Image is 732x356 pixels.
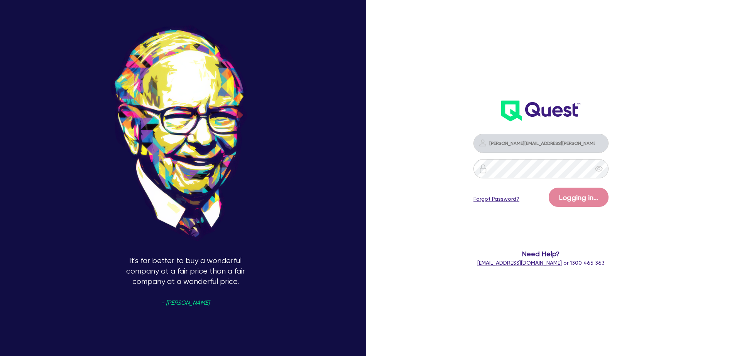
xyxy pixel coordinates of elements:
[477,260,605,266] span: or 1300 465 363
[549,188,609,207] button: Logging in...
[478,138,487,148] img: icon-password
[473,134,609,153] input: Email address
[473,195,519,203] a: Forgot Password?
[478,164,488,173] img: icon-password
[443,249,639,259] span: Need Help?
[501,101,580,121] img: wH2k97JdezQIQAAAABJRU5ErkJggg==
[477,260,562,266] a: [EMAIL_ADDRESS][DOMAIN_NAME]
[595,165,603,173] span: eye
[161,300,210,306] span: - [PERSON_NAME]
